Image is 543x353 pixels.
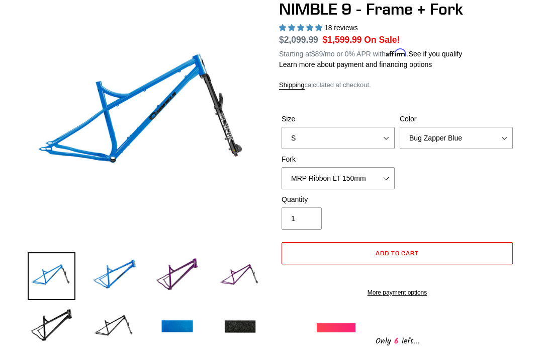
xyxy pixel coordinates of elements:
div: calculated at checkout. [279,80,515,90]
a: Shipping [279,81,305,90]
img: Load image into Gallery viewer, NIMBLE 9 - Frame + Fork [90,252,138,300]
a: Learn more about payment and financing options [279,60,432,68]
img: Load image into Gallery viewer, NIMBLE 9 - Frame + Fork [28,303,75,351]
label: Quantity [282,194,395,205]
span: On Sale! [364,33,400,46]
img: Load image into Gallery viewer, NIMBLE 9 - Frame + Fork [216,303,264,351]
a: See if you qualify - Learn more about Affirm Financing (opens in modal) [409,50,463,58]
label: Size [282,114,395,124]
img: Load image into Gallery viewer, NIMBLE 9 - Frame + Fork [90,303,138,351]
a: More payment options [282,288,513,297]
span: 18 reviews [324,24,358,32]
span: Affirm [386,48,407,57]
p: Starting at /mo or 0% APR with . [279,46,462,59]
img: Load image into Gallery viewer, NIMBLE 9 - Frame + Fork [153,303,201,351]
span: Add to cart [376,249,419,257]
img: Load image into Gallery viewer, NIMBLE 9 - Frame + Fork [216,252,264,300]
label: Fork [282,154,395,165]
img: Load image into Gallery viewer, NIMBLE 9 - Frame + Fork [153,252,201,300]
button: Add to cart [282,242,513,264]
img: Load image into Gallery viewer, NIMBLE 9 - Frame + Fork [28,252,75,300]
s: $2,099.99 [279,35,318,45]
span: $1,599.99 [323,35,362,45]
span: $89 [311,50,323,58]
label: Color [400,114,513,124]
div: Only left... [317,332,478,348]
span: 4.89 stars [279,24,324,32]
span: 6 [391,335,402,347]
